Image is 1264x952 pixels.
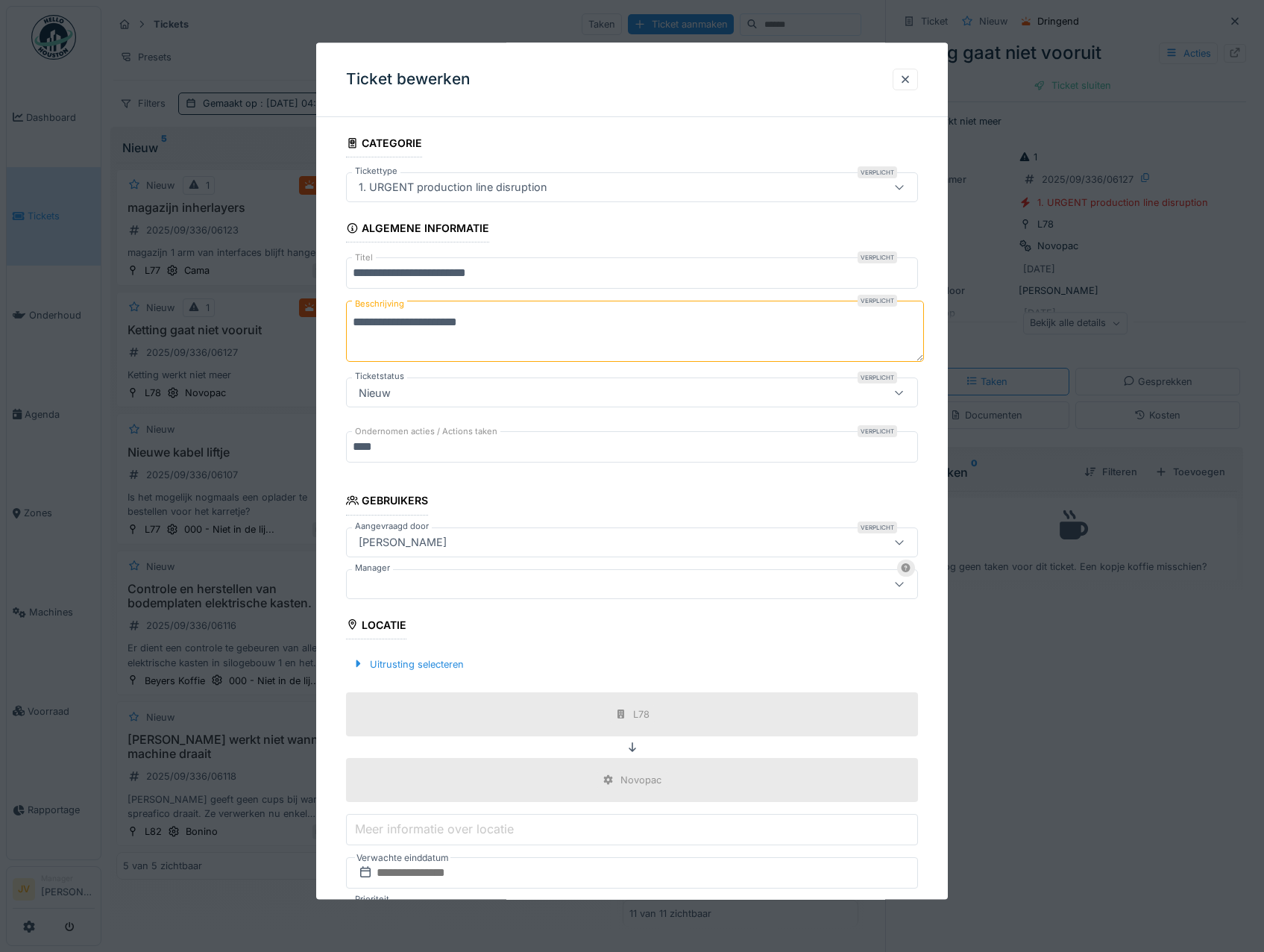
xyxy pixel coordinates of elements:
div: Novopac [620,773,661,787]
h3: Ticket bewerken [346,70,471,89]
label: Aangevraagd door [352,520,432,533]
label: Manager [352,562,393,574]
div: Uitrusting selecteren [346,654,470,674]
div: Gebruikers [346,490,429,516]
div: Verplicht [858,252,897,264]
div: Verplicht [858,295,897,307]
div: [PERSON_NAME] [353,534,453,551]
label: Ondernomen acties / Actions taken [352,426,500,439]
label: Beschrijving [352,295,407,314]
div: Locatie [346,614,407,639]
label: Meer informatie over locatie [352,821,517,839]
div: Nieuw [353,385,397,401]
label: Tickettype [352,166,400,178]
div: Verplicht [858,426,897,438]
label: Titel [352,252,376,265]
div: Categorie [346,132,423,157]
label: Ticketstatus [352,371,407,383]
div: Verplicht [858,167,897,179]
label: Prioriteit [352,893,392,906]
div: Algemene informatie [346,218,490,243]
div: 1. URGENT production line disruption [353,180,553,196]
label: Verwachte einddatum [355,850,450,866]
div: Verplicht [858,522,897,533]
div: L78 [633,707,650,721]
div: Verplicht [858,372,897,384]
